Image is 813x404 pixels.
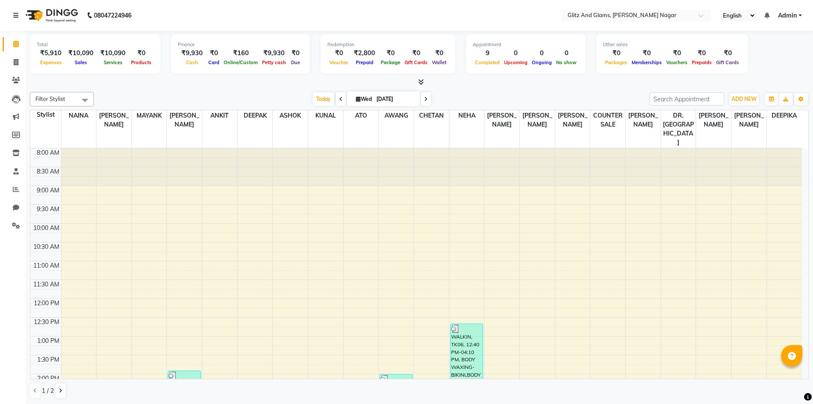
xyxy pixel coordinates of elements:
[37,48,65,58] div: ₹5,910
[379,48,402,58] div: ₹0
[767,110,802,121] span: DEEPIKA
[402,59,430,65] span: Gift Cards
[629,59,664,65] span: Memberships
[206,48,221,58] div: ₹0
[696,110,731,130] span: [PERSON_NAME]
[603,48,629,58] div: ₹0
[35,374,61,383] div: 2:00 PM
[731,110,766,130] span: [PERSON_NAME]
[777,370,804,395] iframe: chat widget
[132,110,167,121] span: MAYANK
[354,96,374,102] span: Wed
[308,110,343,121] span: KUNAL
[102,59,125,65] span: Services
[35,186,61,195] div: 9:00 AM
[502,48,530,58] div: 0
[32,280,61,289] div: 11:30 AM
[35,355,61,364] div: 1:30 PM
[260,59,288,65] span: Petty cash
[374,93,417,106] input: 2025-09-03
[288,48,303,58] div: ₹0
[414,110,449,121] span: CHETAN
[554,59,579,65] span: No show
[650,92,724,106] input: Search Appointment
[350,48,379,58] div: ₹2,800
[184,59,200,65] span: Cash
[430,59,449,65] span: Wallet
[473,48,502,58] div: 9
[354,59,376,65] span: Prepaid
[167,110,202,130] span: [PERSON_NAME]
[61,110,96,121] span: NAINA
[731,96,757,102] span: ADD NEW
[729,93,759,105] button: ADD NEW
[379,59,402,65] span: Package
[661,110,696,148] span: DR. [GEOGRAPHIC_DATA]
[96,110,131,130] span: [PERSON_NAME]
[42,386,54,395] span: 1 / 2
[38,59,64,65] span: Expenses
[714,59,741,65] span: Gift Cards
[629,48,664,58] div: ₹0
[778,11,797,20] span: Admin
[65,48,97,58] div: ₹10,090
[35,95,65,102] span: Filter Stylist
[626,110,661,130] span: [PERSON_NAME]
[664,59,690,65] span: Vouchers
[690,48,714,58] div: ₹0
[402,48,430,58] div: ₹0
[603,59,629,65] span: Packages
[178,41,303,48] div: Finance
[221,59,260,65] span: Online/Custom
[94,3,131,27] b: 08047224946
[37,41,154,48] div: Total
[530,48,554,58] div: 0
[32,242,61,251] div: 10:30 AM
[97,48,129,58] div: ₹10,090
[206,59,221,65] span: Card
[289,59,302,65] span: Due
[327,48,350,58] div: ₹0
[35,336,61,345] div: 1:00 PM
[313,92,334,106] span: Today
[379,110,414,121] span: AWANG
[530,59,554,65] span: Ongoing
[690,59,714,65] span: Prepaids
[484,110,519,130] span: [PERSON_NAME]
[664,48,690,58] div: ₹0
[327,59,350,65] span: Voucher
[32,299,61,308] div: 12:00 PM
[344,110,379,121] span: ATO
[327,41,449,48] div: Redemption
[520,110,555,130] span: [PERSON_NAME]
[30,110,61,119] div: Stylist
[32,224,61,233] div: 10:00 AM
[73,59,89,65] span: Sales
[32,318,61,327] div: 12:30 PM
[35,167,61,176] div: 8:30 AM
[35,148,61,157] div: 8:00 AM
[603,41,741,48] div: Other sales
[430,48,449,58] div: ₹0
[260,48,288,58] div: ₹9,930
[22,3,80,27] img: logo
[178,48,206,58] div: ₹9,930
[273,110,308,121] span: ASHOK
[555,110,590,130] span: [PERSON_NAME]
[129,48,154,58] div: ₹0
[129,59,154,65] span: Products
[449,110,484,121] span: NEHA
[32,261,61,270] div: 11:00 AM
[473,59,502,65] span: Completed
[554,48,579,58] div: 0
[590,110,625,130] span: COUNTER SALE
[502,59,530,65] span: Upcoming
[35,205,61,214] div: 9:30 AM
[238,110,273,121] span: DEEPAK
[221,48,260,58] div: ₹160
[473,41,579,48] div: Appointment
[202,110,237,121] span: ANKIT
[714,48,741,58] div: ₹0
